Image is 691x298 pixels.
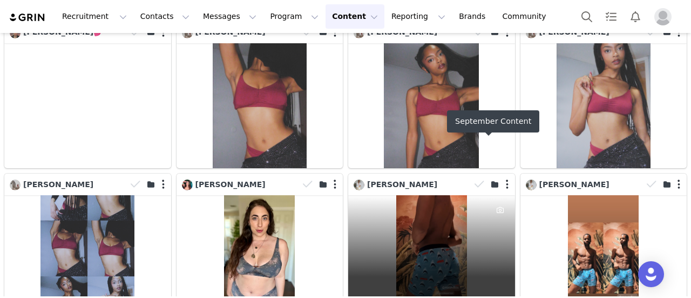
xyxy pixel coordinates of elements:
[575,4,599,29] button: Search
[326,4,384,29] button: Content
[263,4,325,29] button: Program
[9,12,46,23] img: grin logo
[654,8,672,25] img: placeholder-profile.jpg
[197,4,263,29] button: Messages
[496,4,558,29] a: Community
[648,8,682,25] button: Profile
[452,4,495,29] a: Brands
[539,180,609,189] span: [PERSON_NAME]
[526,180,537,190] img: fe163188-58a5-4229-bc25-6f72d55fd008.jpg
[10,180,21,190] img: a6f9275e-4339-406d-a698-e424700a710a.jpg
[23,180,93,189] span: [PERSON_NAME]
[182,180,193,190] img: d56c26fa-4476-4169-a1ba-8381ce9adf59.jpg
[134,4,196,29] button: Contacts
[367,180,437,189] span: [PERSON_NAME]
[599,4,623,29] a: Tasks
[354,180,364,190] img: fe163188-58a5-4229-bc25-6f72d55fd008.jpg
[56,4,133,29] button: Recruitment
[385,4,452,29] button: Reporting
[624,4,647,29] button: Notifications
[447,110,539,133] div: September Content
[195,180,266,189] span: [PERSON_NAME]
[638,261,664,287] div: Open Intercom Messenger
